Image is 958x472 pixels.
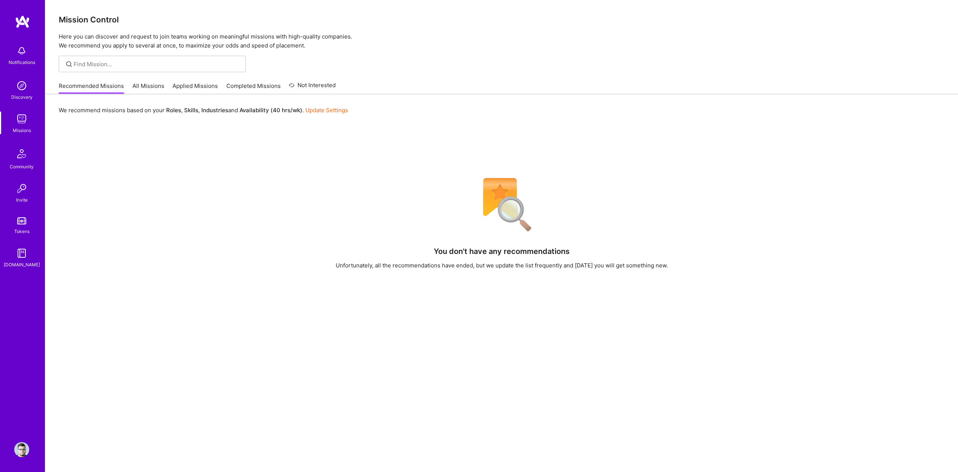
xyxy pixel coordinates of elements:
[14,111,29,126] img: teamwork
[14,181,29,196] img: Invite
[305,107,348,114] a: Update Settings
[59,82,124,94] a: Recommended Missions
[59,15,945,24] h3: Mission Control
[336,261,668,269] div: Unfortunately, all the recommendations have ended, but we update the list frequently and [DATE] y...
[434,247,570,256] h4: You don't have any recommendations
[470,173,534,237] img: No Results
[14,78,29,93] img: discovery
[15,15,30,28] img: logo
[226,82,281,94] a: Completed Missions
[17,217,26,224] img: tokens
[65,60,73,68] i: icon SearchGrey
[16,196,28,204] div: Invite
[201,107,228,114] b: Industries
[59,32,945,50] p: Here you can discover and request to join teams working on meaningful missions with high-quality ...
[10,163,34,171] div: Community
[14,227,30,235] div: Tokens
[239,107,302,114] b: Availability (40 hrs/wk)
[13,145,31,163] img: Community
[59,106,348,114] p: We recommend missions based on your , , and .
[11,93,33,101] div: Discovery
[12,442,31,457] a: User Avatar
[166,107,181,114] b: Roles
[4,261,40,269] div: [DOMAIN_NAME]
[14,442,29,457] img: User Avatar
[74,60,240,68] input: Find Mission...
[9,58,35,66] div: Notifications
[184,107,198,114] b: Skills
[289,81,336,94] a: Not Interested
[132,82,164,94] a: All Missions
[173,82,218,94] a: Applied Missions
[13,126,31,134] div: Missions
[14,43,29,58] img: bell
[14,246,29,261] img: guide book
